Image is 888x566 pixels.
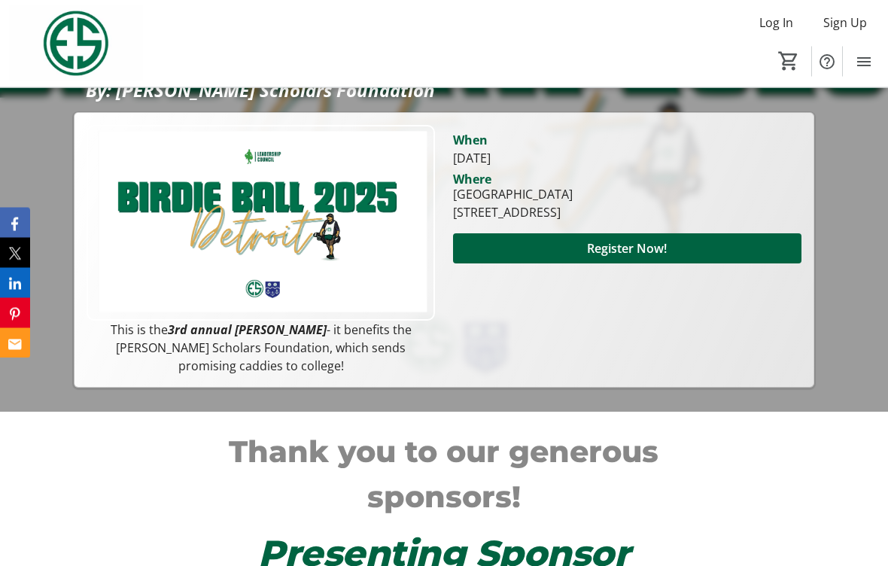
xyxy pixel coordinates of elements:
[775,47,802,75] button: Cart
[453,174,491,186] div: Where
[453,132,488,150] div: When
[453,204,573,222] div: [STREET_ADDRESS]
[453,150,801,168] div: [DATE]
[86,78,435,103] em: By: [PERSON_NAME] Scholars Foundation
[9,6,143,81] img: Evans Scholars Foundation's Logo
[759,14,793,32] span: Log In
[453,234,801,264] button: Register Now!
[87,126,435,321] img: Campaign CTA Media Photo
[453,186,573,204] div: [GEOGRAPHIC_DATA]
[168,322,327,339] em: 3rd annual [PERSON_NAME]
[229,434,658,516] strong: Thank you to our generous sponsors!
[747,11,805,35] button: Log In
[849,47,879,77] button: Menu
[87,321,435,376] p: This is the - it benefits the [PERSON_NAME] Scholars Foundation, which sends promising caddies to...
[812,47,842,77] button: Help
[811,11,879,35] button: Sign Up
[823,14,867,32] span: Sign Up
[587,240,667,258] span: Register Now!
